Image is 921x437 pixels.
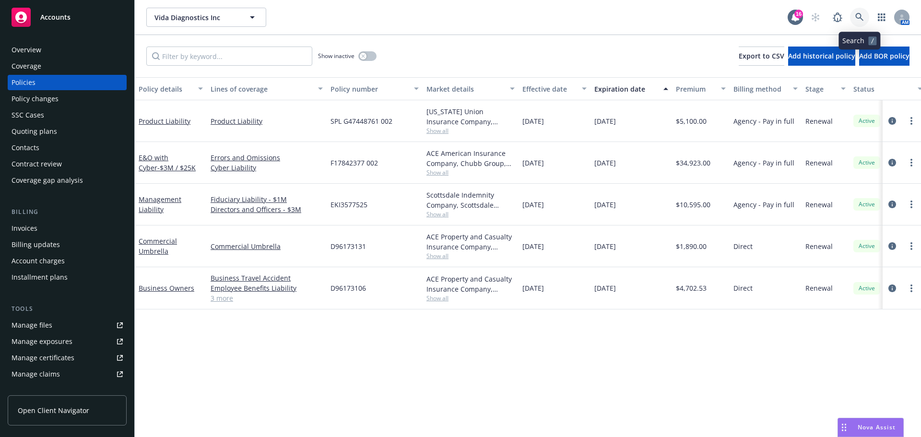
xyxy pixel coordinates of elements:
[211,204,323,214] a: Directors and Officers - $3M
[139,84,192,94] div: Policy details
[426,168,515,177] span: Show all
[12,91,59,106] div: Policy changes
[733,158,794,168] span: Agency - Pay in full
[139,153,196,172] a: E&O with Cyber
[8,318,127,333] a: Manage files
[154,12,237,23] span: Vida Diagnostics Inc
[146,47,312,66] input: Filter by keyword...
[733,200,794,210] span: Agency - Pay in full
[853,84,912,94] div: Status
[18,405,89,415] span: Open Client Navigator
[331,158,378,168] span: F17842377 002
[139,195,181,214] a: Management Liability
[676,200,710,210] span: $10,595.00
[8,207,127,217] div: Billing
[802,77,850,100] button: Stage
[859,47,909,66] button: Add BOR policy
[423,77,519,100] button: Market details
[828,8,847,27] a: Report a Bug
[886,283,898,294] a: circleInformation
[676,84,715,94] div: Premium
[8,75,127,90] a: Policies
[12,107,44,123] div: SSC Cases
[8,42,127,58] a: Overview
[331,241,366,251] span: D96173131
[12,173,83,188] div: Coverage gap analysis
[594,84,658,94] div: Expiration date
[857,242,876,250] span: Active
[8,91,127,106] a: Policy changes
[12,75,35,90] div: Policies
[594,158,616,168] span: [DATE]
[331,283,366,293] span: D96173106
[211,273,323,283] a: Business Travel Accident
[426,232,515,252] div: ACE Property and Casualty Insurance Company, Chubb Group
[519,77,590,100] button: Effective date
[594,116,616,126] span: [DATE]
[906,115,917,127] a: more
[859,51,909,60] span: Add BOR policy
[327,77,423,100] button: Policy number
[858,423,896,431] span: Nova Assist
[886,199,898,210] a: circleInformation
[211,84,312,94] div: Lines of coverage
[8,350,127,366] a: Manage certificates
[788,51,855,60] span: Add historical policy
[331,200,367,210] span: EKI3577525
[426,274,515,294] div: ACE Property and Casualty Insurance Company, Chubb Group
[8,253,127,269] a: Account charges
[522,116,544,126] span: [DATE]
[211,293,323,303] a: 3 more
[590,77,672,100] button: Expiration date
[12,366,60,382] div: Manage claims
[805,84,835,94] div: Stage
[806,8,825,27] a: Start snowing
[426,252,515,260] span: Show all
[838,418,850,437] div: Drag to move
[8,140,127,155] a: Contacts
[426,148,515,168] div: ACE American Insurance Company, Chubb Group, RT Specialty Insurance Services, LLC (RSG Specialty,...
[886,240,898,252] a: circleInformation
[676,158,710,168] span: $34,923.00
[331,84,408,94] div: Policy number
[805,158,833,168] span: Renewal
[805,283,833,293] span: Renewal
[522,200,544,210] span: [DATE]
[426,84,504,94] div: Market details
[12,140,39,155] div: Contacts
[8,366,127,382] a: Manage claims
[12,59,41,74] div: Coverage
[522,158,544,168] span: [DATE]
[857,284,876,293] span: Active
[12,253,65,269] div: Account charges
[8,383,127,398] a: Manage BORs
[872,8,891,27] a: Switch app
[8,156,127,172] a: Contract review
[906,157,917,168] a: more
[12,334,72,349] div: Manage exposures
[8,237,127,252] a: Billing updates
[12,221,37,236] div: Invoices
[211,153,323,163] a: Errors and Omissions
[906,283,917,294] a: more
[906,199,917,210] a: more
[426,106,515,127] div: [US_STATE] Union Insurance Company, Chubb Group
[886,157,898,168] a: circleInformation
[522,84,576,94] div: Effective date
[211,194,323,204] a: Fiduciary Liability - $1M
[733,116,794,126] span: Agency - Pay in full
[857,158,876,167] span: Active
[426,190,515,210] div: Scottsdale Indemnity Company, Scottsdale Insurance Company (Nationwide), CRC Group
[739,47,784,66] button: Export to CSV
[211,283,323,293] a: Employee Benefits Liability
[788,47,855,66] button: Add historical policy
[805,116,833,126] span: Renewal
[8,173,127,188] a: Coverage gap analysis
[838,418,904,437] button: Nova Assist
[730,77,802,100] button: Billing method
[676,241,707,251] span: $1,890.00
[426,210,515,218] span: Show all
[12,270,68,285] div: Installment plans
[426,127,515,135] span: Show all
[12,124,57,139] div: Quoting plans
